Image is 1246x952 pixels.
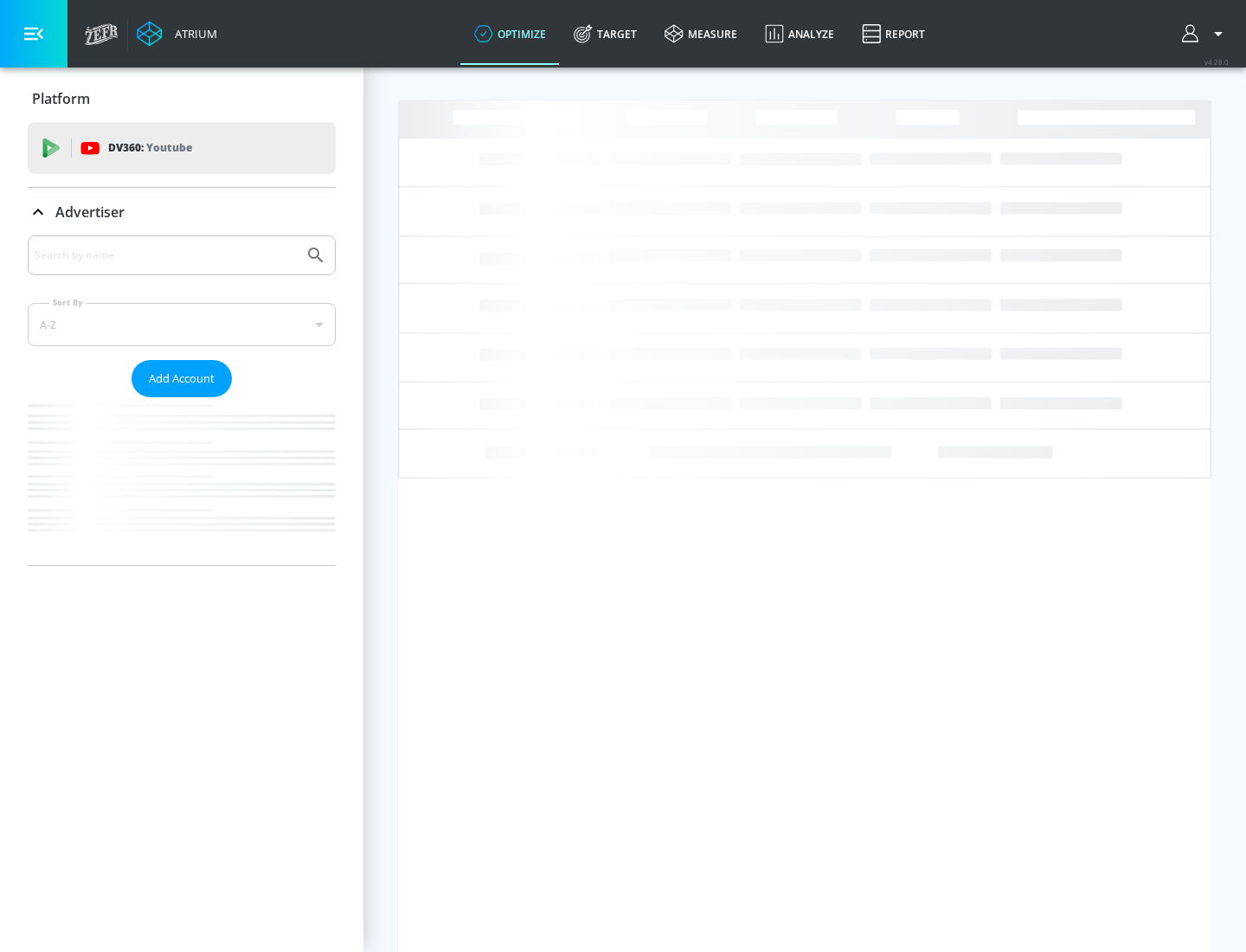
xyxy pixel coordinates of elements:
p: Advertiser [55,203,125,222]
div: DV360: Youtube [28,122,336,174]
p: DV360: [108,138,192,158]
input: Search by name [35,244,297,267]
div: Platform [28,74,336,123]
nav: list of Advertiser [28,397,336,565]
div: Atrium [168,26,217,42]
a: Analyze [751,3,848,65]
button: Add Account [132,360,232,397]
a: optimize [460,3,560,65]
a: Report [848,3,939,65]
a: measure [651,3,751,65]
p: Youtube [146,138,192,157]
span: Add Account [149,369,215,389]
p: Platform [32,89,90,108]
span: v 4.28.0 [1204,57,1229,67]
a: Atrium [137,21,217,47]
a: Target [560,3,651,65]
div: A-Z [28,303,336,346]
div: Advertiser [28,188,336,236]
div: Advertiser [28,235,336,565]
label: Sort By [49,297,87,308]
